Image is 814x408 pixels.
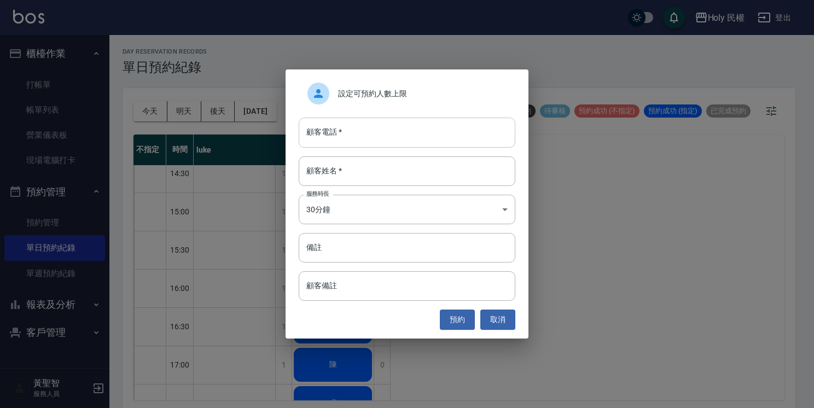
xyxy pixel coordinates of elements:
[306,190,329,198] label: 服務時長
[299,195,515,224] div: 30分鐘
[299,78,515,109] div: 設定可預約人數上限
[480,310,515,330] button: 取消
[338,88,507,100] span: 設定可預約人數上限
[440,310,475,330] button: 預約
